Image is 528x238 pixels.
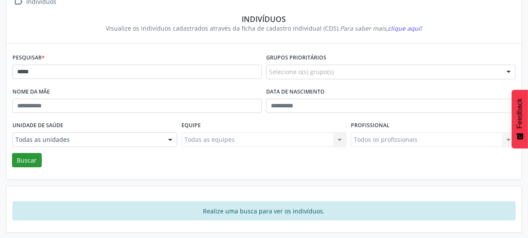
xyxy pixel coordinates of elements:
[12,51,45,65] label: Pesquisar
[12,153,42,168] button: Buscar
[516,98,524,128] span: Feedback
[18,24,510,33] div: Visualize os indivíduos cadastrados através da ficha de cadastro individual (CDS).
[18,14,510,24] div: Indivíduos
[266,51,326,65] label: Grupos prioritários
[12,85,50,99] label: Nome da mãe
[181,119,201,132] label: Equipe
[341,24,422,32] i: Para saber mais,
[12,119,63,132] label: Unidade de saúde
[15,135,160,144] span: Todas as unidades
[351,119,390,132] label: Profissional
[269,67,334,76] span: Selecione o(s) grupo(s)
[512,90,528,148] button: Feedback - Mostrar pesquisa
[266,85,325,99] label: Data de nascimento
[388,24,422,32] span: clique aqui!
[12,201,516,220] div: Realize uma busca para ver os indivíduos.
